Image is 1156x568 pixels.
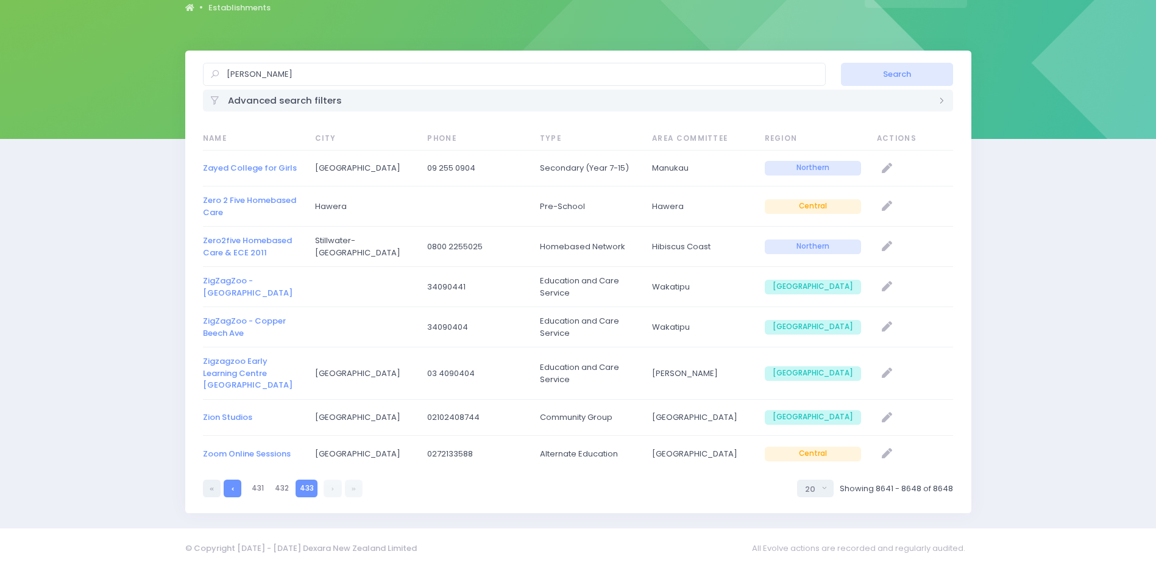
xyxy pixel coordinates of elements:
[307,436,419,472] td: Wellington
[877,408,897,428] a: Edit
[419,307,531,347] td: 34090404
[532,307,644,347] td: Education and Care Service
[271,480,293,497] a: 432
[757,151,869,186] td: Northern
[765,199,861,214] span: Central
[540,133,636,144] span: Type
[315,448,411,460] span: [GEOGRAPHIC_DATA]
[315,367,411,380] span: [GEOGRAPHIC_DATA]
[652,367,748,380] span: [PERSON_NAME]
[840,483,953,495] span: Showing 8641 - 8648 of 8648
[757,307,869,347] td: South Island
[203,315,286,339] a: ZigZagZoo - Copper Beech Ave
[644,227,756,267] td: Hibiscus Coast
[644,267,756,307] td: Wakatipu
[652,162,748,174] span: Manukau
[757,186,869,227] td: Central
[644,151,756,186] td: Manukau
[419,347,531,399] td: 03 4090404
[540,241,636,253] span: Homebased Network
[203,133,299,144] span: Name
[324,480,341,497] a: Next
[203,355,293,391] a: Zigzagzoo Early Learning Centre [GEOGRAPHIC_DATA]
[540,162,636,174] span: Secondary (Year 7-15)
[540,275,636,299] span: Education and Care Service
[644,347,756,399] td: Cromwell
[185,542,417,554] span: © Copyright [DATE] - [DATE] Dexara New Zealand Limited
[765,280,861,294] span: [GEOGRAPHIC_DATA]
[203,436,307,472] td: Zoom Online Sessions
[419,227,531,267] td: 0800 2255025
[427,281,523,293] span: 34090441
[224,480,241,497] a: Previous
[652,448,748,460] span: [GEOGRAPHIC_DATA]
[532,267,644,307] td: Education and Care Service
[877,318,897,338] a: Edit
[203,267,307,307] td: ZigZagZoo - Central Queenstown
[203,307,307,347] td: ZigZagZoo - Copper Beech Ave
[315,133,411,144] span: City
[540,315,636,339] span: Education and Care Service
[203,162,297,174] a: Zayed College for Girls
[307,347,419,399] td: Queenstown
[765,161,861,176] span: Northern
[203,411,252,423] a: Zion Studios
[315,201,411,213] span: Hawera
[427,321,523,333] span: 34090404
[652,411,748,424] span: [GEOGRAPHIC_DATA]
[752,536,971,560] span: All Evolve actions are recorded and regularly audited.
[757,400,869,436] td: South Island
[315,411,411,424] span: [GEOGRAPHIC_DATA]
[869,436,953,472] td: null
[427,162,523,174] span: 09 255 0904
[869,186,953,227] td: null
[765,320,861,335] span: [GEOGRAPHIC_DATA]
[652,281,748,293] span: Wakatipu
[345,480,363,497] a: Last
[757,347,869,399] td: South Island
[427,448,523,460] span: 0272133588
[540,448,636,460] span: Alternate Education
[757,267,869,307] td: South Island
[532,227,644,267] td: Homebased Network
[203,275,293,299] a: ZigZagZoo - [GEOGRAPHIC_DATA]
[419,400,531,436] td: 02102408744
[307,400,419,436] td: Christchurch
[652,241,748,253] span: Hibiscus Coast
[307,151,419,186] td: Auckland
[315,235,411,258] span: Stillwater-[GEOGRAPHIC_DATA]
[532,347,644,399] td: Education and Care Service
[427,241,523,253] span: 0800 2255025
[765,410,861,425] span: [GEOGRAPHIC_DATA]
[797,480,834,497] button: Select page size
[644,400,756,436] td: Christchurch
[652,321,748,333] span: Wakatipu
[540,201,636,213] span: Pre-School
[532,186,644,227] td: Pre-School
[877,158,897,179] a: Edit
[307,186,419,227] td: Hawera
[765,133,861,144] span: Region
[203,227,307,267] td: Zero2five Homebased Care & ECE 2011
[877,363,897,383] a: Edit
[203,448,291,460] a: Zoom Online Sessions
[203,194,296,218] a: Zero 2 Five Homebased Care
[203,151,307,186] td: Zayed College for Girls
[419,436,531,472] td: 0272133588
[869,400,953,436] td: null
[841,63,953,86] button: Search
[765,447,861,461] span: Central
[419,267,531,307] td: 34090441
[540,411,636,424] span: Community Group
[203,90,954,111] div: Advanced search filters
[532,151,644,186] td: Secondary (Year 7-15)
[315,162,411,174] span: [GEOGRAPHIC_DATA]
[869,267,953,307] td: null
[877,197,897,217] a: Edit
[869,347,953,399] td: null
[532,400,644,436] td: Community Group
[877,444,897,464] a: Edit
[296,480,317,497] a: 433
[652,201,748,213] span: Hawera
[757,436,869,472] td: Central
